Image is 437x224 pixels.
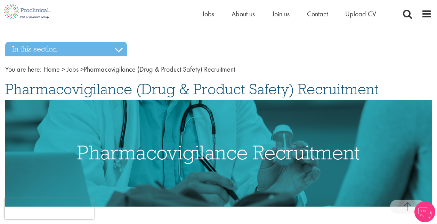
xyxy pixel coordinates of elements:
span: Pharmacovigilance (Drug & Product Safety) Recruitment [5,80,379,98]
img: Chatbot [414,201,435,222]
span: You are here: [5,65,42,74]
img: Pharmacovigilance drug & product safety Recruitment [5,100,432,207]
h3: In this section [5,42,127,56]
span: Pharmacovigilance (Drug & Product Safety) Recruitment [43,65,235,74]
a: Contact [307,9,328,18]
a: breadcrumb link to Jobs [67,65,79,74]
a: About us [232,9,255,18]
a: Jobs [202,9,214,18]
a: Join us [272,9,290,18]
iframe: reCAPTCHA [5,198,94,219]
a: breadcrumb link to Home [43,65,60,74]
span: > [62,65,65,74]
a: Upload CV [345,9,376,18]
span: > [80,65,84,74]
